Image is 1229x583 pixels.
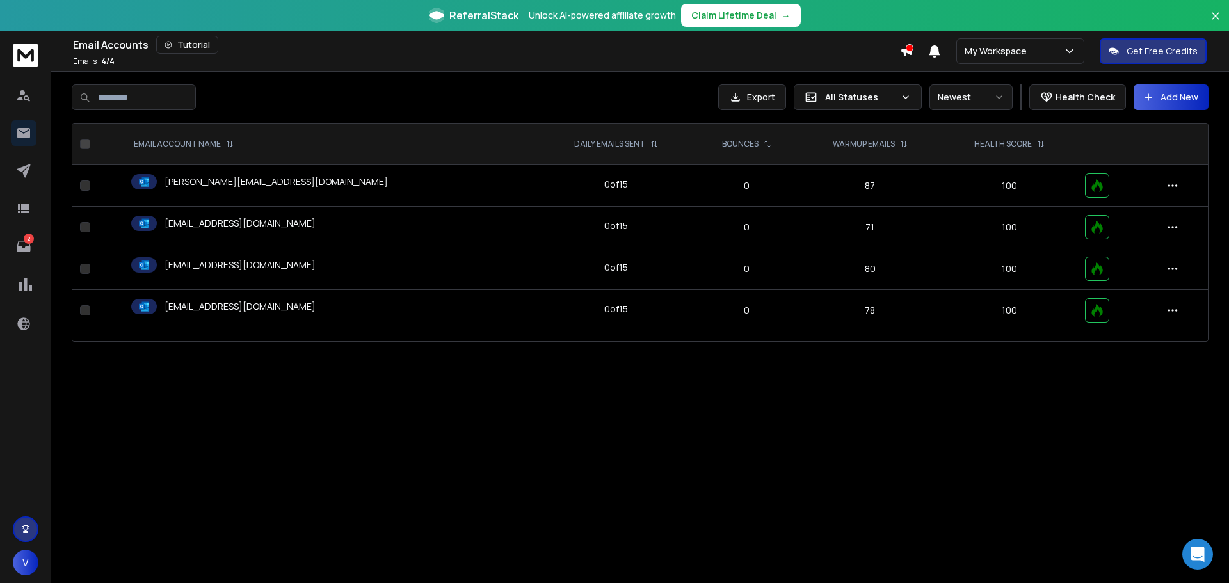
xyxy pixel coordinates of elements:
[974,139,1032,149] p: HEALTH SCORE
[13,550,38,575] button: V
[24,234,34,244] p: 2
[1100,38,1207,64] button: Get Free Credits
[825,91,896,104] p: All Statuses
[73,36,900,54] div: Email Accounts
[134,139,234,149] div: EMAIL ACCOUNT NAME
[1182,539,1213,570] div: Open Intercom Messenger
[604,178,628,191] div: 0 of 15
[101,56,115,67] span: 4 / 4
[529,9,676,22] p: Unlock AI-powered affiliate growth
[1134,84,1209,110] button: Add New
[799,290,942,331] td: 78
[929,84,1013,110] button: Newest
[1056,91,1115,104] p: Health Check
[833,139,895,149] p: WARMUP EMAILS
[942,207,1077,248] td: 100
[782,9,791,22] span: →
[965,45,1032,58] p: My Workspace
[165,259,316,271] p: [EMAIL_ADDRESS][DOMAIN_NAME]
[799,248,942,290] td: 80
[11,234,36,259] a: 2
[702,262,791,275] p: 0
[165,217,316,230] p: [EMAIL_ADDRESS][DOMAIN_NAME]
[165,300,316,313] p: [EMAIL_ADDRESS][DOMAIN_NAME]
[156,36,218,54] button: Tutorial
[702,221,791,234] p: 0
[942,248,1077,290] td: 100
[702,179,791,192] p: 0
[799,207,942,248] td: 71
[449,8,518,23] span: ReferralStack
[604,303,628,315] div: 0 of 15
[722,139,759,149] p: BOUNCES
[604,261,628,274] div: 0 of 15
[574,139,645,149] p: DAILY EMAILS SENT
[718,84,786,110] button: Export
[165,175,388,188] p: [PERSON_NAME][EMAIL_ADDRESS][DOMAIN_NAME]
[942,290,1077,331] td: 100
[604,220,628,232] div: 0 of 15
[1127,45,1198,58] p: Get Free Credits
[702,304,791,317] p: 0
[942,165,1077,207] td: 100
[681,4,801,27] button: Claim Lifetime Deal→
[73,56,115,67] p: Emails :
[1029,84,1126,110] button: Health Check
[1207,8,1224,38] button: Close banner
[799,165,942,207] td: 87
